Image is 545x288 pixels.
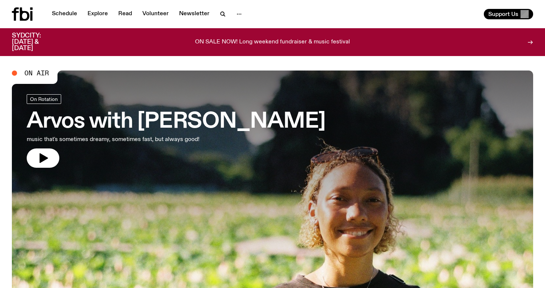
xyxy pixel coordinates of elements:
a: Read [114,9,136,19]
h3: Arvos with [PERSON_NAME] [27,111,326,132]
a: Newsletter [175,9,214,19]
p: music that's sometimes dreamy, sometimes fast, but always good! [27,135,217,144]
h3: SYDCITY: [DATE] & [DATE] [12,33,59,52]
a: On Rotation [27,94,61,104]
button: Support Us [484,9,533,19]
a: Arvos with [PERSON_NAME]music that's sometimes dreamy, sometimes fast, but always good! [27,94,326,168]
a: Explore [83,9,112,19]
a: Schedule [47,9,82,19]
span: On Rotation [30,96,58,102]
span: On Air [24,70,49,76]
p: ON SALE NOW! Long weekend fundraiser & music festival [195,39,350,46]
a: Volunteer [138,9,173,19]
span: Support Us [488,11,518,17]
